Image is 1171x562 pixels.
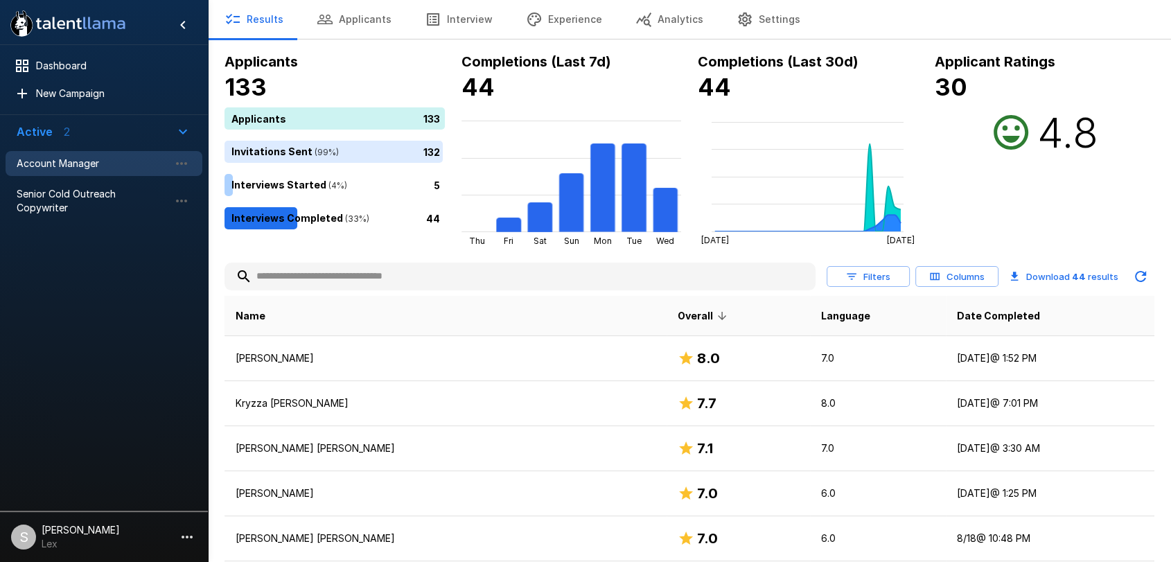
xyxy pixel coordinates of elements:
b: 44 [461,73,495,101]
p: 7.0 [821,441,935,455]
button: Filters [827,266,910,288]
tspan: Sat [533,236,546,246]
tspan: [DATE] [887,235,915,245]
p: [PERSON_NAME] [PERSON_NAME] [236,441,655,455]
h6: 7.7 [697,392,716,414]
p: Kryzza [PERSON_NAME] [236,396,655,410]
span: Name [236,308,265,324]
td: [DATE] @ 7:01 PM [946,381,1154,426]
span: Overall [678,308,731,324]
tspan: Thu [469,236,485,246]
h2: 4.8 [1037,107,1098,157]
p: 5 [434,177,440,192]
b: Applicants [224,53,298,70]
button: Columns [915,266,998,288]
button: Updated Today - 5:32 PM [1127,263,1154,290]
p: 8.0 [821,396,935,410]
p: [PERSON_NAME] [PERSON_NAME] [236,532,655,545]
b: Applicant Ratings [935,53,1055,70]
p: [PERSON_NAME] [236,351,655,365]
p: 6.0 [821,486,935,500]
td: 8/18 @ 10:48 PM [946,516,1154,561]
h6: 7.0 [697,482,718,504]
td: [DATE] @ 1:52 PM [946,336,1154,381]
p: 6.0 [821,532,935,545]
td: [DATE] @ 3:30 AM [946,426,1154,471]
b: 133 [224,73,267,101]
p: 44 [426,211,440,225]
span: Date Completed [957,308,1040,324]
tspan: [DATE] [701,235,729,245]
b: Completions (Last 7d) [461,53,611,70]
b: Completions (Last 30d) [698,53,859,70]
p: 7.0 [821,351,935,365]
tspan: Mon [594,236,612,246]
p: 132 [423,144,440,159]
h6: 8.0 [697,347,720,369]
tspan: Tue [626,236,642,246]
p: 133 [423,111,440,125]
p: [PERSON_NAME] [236,486,655,500]
b: 44 [1072,271,1086,282]
tspan: Sun [563,236,579,246]
tspan: Fri [504,236,513,246]
b: 44 [698,73,731,101]
td: [DATE] @ 1:25 PM [946,471,1154,516]
b: 30 [935,73,967,101]
span: Language [821,308,870,324]
h6: 7.0 [697,527,718,550]
h6: 7.1 [697,437,713,459]
button: Download 44 results [1004,263,1124,290]
tspan: Wed [656,236,674,246]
